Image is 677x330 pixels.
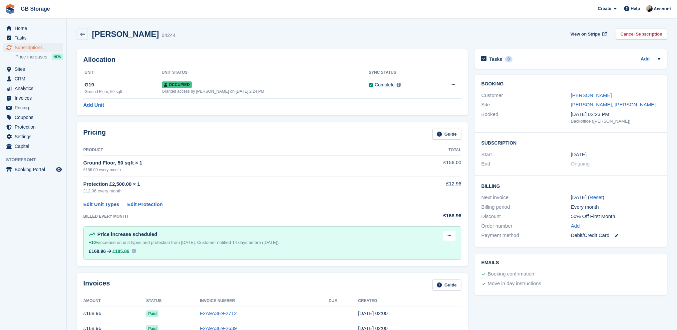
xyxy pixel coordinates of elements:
[15,43,55,52] span: Subscriptions
[15,122,55,132] span: Protection
[200,310,237,316] a: F2A9A3E9-2712
[83,101,104,109] a: Add Unit
[55,165,63,173] a: Preview store
[89,249,106,254] div: £168.96
[6,157,66,163] span: Storefront
[15,54,47,60] span: Price increases
[83,180,391,188] div: Protection £2,500.00 × 1
[489,56,502,62] h2: Tasks
[83,129,106,140] h2: Pricing
[3,122,63,132] a: menu
[83,201,119,208] a: Edit Unit Types
[481,203,571,211] div: Billing period
[200,296,329,306] th: Invoice Number
[3,142,63,151] a: menu
[571,203,660,211] div: Every month
[329,296,358,306] th: Due
[432,129,462,140] a: Guide
[3,103,63,112] a: menu
[631,5,640,12] span: Help
[197,240,280,245] span: Customer notified 14 days before ([DATE]).
[358,310,388,316] time: 2025-08-07 01:00:27 UTC
[162,67,369,78] th: Unit Status
[488,280,541,288] div: Move in day instructions
[15,24,55,33] span: Home
[83,145,391,156] th: Product
[481,151,571,159] div: Start
[162,81,192,88] span: Occupied
[571,92,612,98] a: [PERSON_NAME]
[646,5,653,12] img: Karl Walker
[616,29,667,40] a: Cancel Subscription
[3,132,63,141] a: menu
[570,31,600,38] span: View on Stripe
[481,260,660,266] h2: Emails
[127,201,163,208] a: Edit Protection
[83,67,162,78] th: Unit
[15,113,55,122] span: Coupons
[3,93,63,103] a: menu
[83,296,146,306] th: Amount
[571,232,660,239] div: Debit/Credit Card
[590,194,603,200] a: Reset
[15,142,55,151] span: Capital
[571,222,580,230] a: Add
[3,165,63,174] a: menu
[481,160,571,168] div: End
[654,6,671,12] span: Account
[571,194,660,201] div: [DATE] ( )
[3,33,63,43] a: menu
[481,182,660,189] h2: Billing
[391,155,461,176] td: £156.00
[571,118,660,125] div: Backoffice ([PERSON_NAME])
[83,213,391,219] div: BILLED EVERY MONTH
[3,43,63,52] a: menu
[85,89,162,95] div: Ground Floor, 50 sqft
[113,249,130,254] span: £185.86
[15,165,55,174] span: Booking Portal
[3,24,63,33] a: menu
[3,64,63,74] a: menu
[571,213,660,220] div: 50% Off First Month
[15,53,63,60] a: Price increases NEW
[89,240,196,245] span: increase on unit types and protection from [DATE].
[3,113,63,122] a: menu
[162,32,175,39] div: 64244
[97,231,157,237] span: Price increase scheduled
[568,29,608,40] a: View on Stripe
[481,139,660,146] h2: Subscription
[481,194,571,201] div: Next invoice
[18,3,53,14] a: GB Storage
[358,296,461,306] th: Created
[391,145,461,156] th: Total
[571,111,660,118] div: [DATE] 02:23 PM
[598,5,611,12] span: Create
[481,213,571,220] div: Discount
[15,103,55,112] span: Pricing
[83,167,391,173] div: £156.00 every month
[89,239,99,246] div: +10%
[83,56,461,63] h2: Allocation
[481,101,571,109] div: Site
[15,33,55,43] span: Tasks
[432,279,462,290] a: Guide
[83,279,110,290] h2: Invoices
[52,54,63,60] div: NEW
[3,84,63,93] a: menu
[481,81,660,87] h2: Booking
[481,111,571,125] div: Booked
[83,188,391,194] div: £12.96 every month
[375,81,395,88] div: Complete
[481,232,571,239] div: Payment method
[391,176,461,198] td: £12.96
[488,270,534,278] div: Booking confirmation
[146,310,159,317] span: Paid
[571,161,590,166] span: Ongoing
[83,159,391,167] div: Ground Floor, 50 sqft × 1
[5,4,15,14] img: stora-icon-8386f47178a22dfd0bd8f6a31ec36ba5ce8667c1dd55bd0f319d3a0aa187defe.svg
[505,56,512,62] div: 0
[146,296,200,306] th: Status
[162,88,369,94] div: Granted access by [PERSON_NAME] on [DATE] 2:24 PM
[641,55,650,63] a: Add
[15,64,55,74] span: Sites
